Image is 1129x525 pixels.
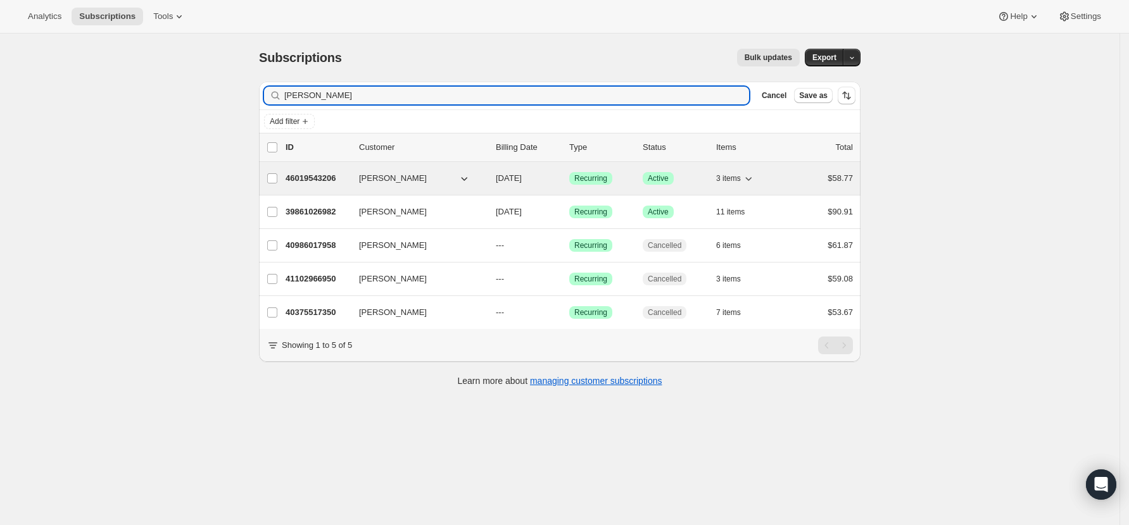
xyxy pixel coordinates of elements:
span: [PERSON_NAME] [359,206,427,218]
div: IDCustomerBilling DateTypeStatusItemsTotal [286,141,853,154]
span: 3 items [716,274,741,284]
span: $59.08 [828,274,853,283]
span: Analytics [28,11,61,22]
span: Tools [153,11,173,22]
button: 3 items [716,170,755,187]
button: Tools [146,8,193,25]
button: 3 items [716,270,755,288]
div: 46019543206[PERSON_NAME][DATE]SuccessRecurringSuccessActive3 items$58.77 [286,170,853,187]
span: Cancelled [648,307,681,318]
p: Customer [359,141,486,154]
span: $53.67 [828,307,853,317]
span: Add filter [270,116,300,127]
button: Bulk updates [737,49,800,66]
span: Cancel [762,90,786,101]
span: $61.87 [828,240,853,250]
span: Recurring [574,173,607,183]
p: 41102966950 [286,273,349,285]
p: 40986017958 [286,239,349,252]
span: [PERSON_NAME] [359,306,427,319]
span: Settings [1071,11,1101,22]
div: 40986017958[PERSON_NAME]---SuccessRecurringCancelled6 items$61.87 [286,237,853,254]
p: 46019543206 [286,172,349,185]
p: Learn more about [458,374,662,387]
button: Help [990,8,1047,25]
input: Filter subscribers [284,87,749,104]
span: Subscriptions [259,51,342,65]
span: Subscriptions [79,11,136,22]
span: 3 items [716,173,741,183]
span: Recurring [574,207,607,217]
span: 7 items [716,307,741,318]
button: 7 items [716,304,755,321]
p: 39861026982 [286,206,349,218]
span: Bulk updates [745,52,792,63]
span: [PERSON_NAME] [359,172,427,185]
button: 11 items [716,203,759,221]
p: Showing 1 to 5 of 5 [282,339,352,352]
div: Items [716,141,779,154]
button: Settings [1050,8,1109,25]
p: Status [643,141,706,154]
a: managing customer subscriptions [530,376,662,386]
span: Cancelled [648,274,681,284]
span: [PERSON_NAME] [359,239,427,252]
span: Cancelled [648,240,681,250]
span: Recurring [574,240,607,250]
p: ID [286,141,349,154]
span: 11 items [716,207,745,217]
span: $90.91 [828,207,853,216]
button: 6 items [716,237,755,254]
button: Save as [794,88,833,103]
button: [PERSON_NAME] [351,235,478,256]
div: 39861026982[PERSON_NAME][DATE]SuccessRecurringSuccessActive11 items$90.91 [286,203,853,221]
button: Cancel [757,88,792,103]
span: [DATE] [496,207,522,216]
span: Recurring [574,307,607,318]
button: Add filter [264,114,315,129]
button: [PERSON_NAME] [351,202,478,222]
span: Help [1010,11,1027,22]
span: --- [496,240,504,250]
span: Save as [799,90,828,101]
span: --- [496,307,504,317]
button: [PERSON_NAME] [351,269,478,289]
p: Billing Date [496,141,559,154]
div: Type [569,141,633,154]
span: [DATE] [496,173,522,183]
button: Export [805,49,844,66]
span: Active [648,207,669,217]
span: Active [648,173,669,183]
button: Sort the results [838,87,855,104]
span: Recurring [574,274,607,284]
span: 6 items [716,240,741,250]
span: --- [496,274,504,283]
p: 40375517350 [286,306,349,319]
span: [PERSON_NAME] [359,273,427,285]
div: 40375517350[PERSON_NAME]---SuccessRecurringCancelled7 items$53.67 [286,304,853,321]
button: [PERSON_NAME] [351,302,478,323]
div: 41102966950[PERSON_NAME]---SuccessRecurringCancelled3 items$59.08 [286,270,853,288]
button: [PERSON_NAME] [351,168,478,188]
button: Analytics [20,8,69,25]
div: Open Intercom Messenger [1086,469,1116,500]
button: Subscriptions [72,8,143,25]
span: $58.77 [828,173,853,183]
nav: Pagination [818,337,853,354]
span: Export [812,52,836,63]
p: Total [836,141,853,154]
